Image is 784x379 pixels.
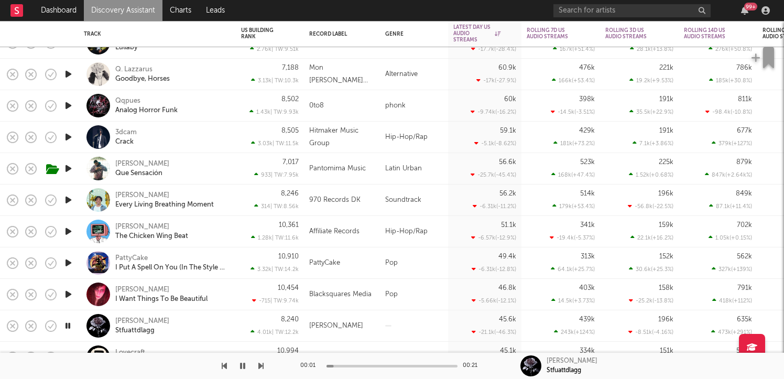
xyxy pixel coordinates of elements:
[115,128,137,137] a: 3dcam
[241,46,299,52] div: 2.76k | TW: 9.51k
[659,64,673,71] div: 221k
[473,203,516,210] div: -6.31k ( -11.2 % )
[709,234,752,241] div: 1.05k ( +0.15 % )
[115,169,162,178] div: Que Sensación
[736,64,752,71] div: 786k
[115,43,138,52] a: Lullaby
[241,77,299,84] div: 3.13k | TW: 10.3k
[241,140,299,147] div: 3.03k | TW: 11.5k
[309,351,375,364] div: Spooky Never Sleeps
[115,254,148,263] a: PattyCake
[736,190,752,197] div: 849k
[580,159,595,166] div: 523k
[553,46,595,52] div: 167k ( +51.4 % )
[744,3,757,10] div: 99 +
[551,297,595,304] div: 14.5k ( +3.73 % )
[380,90,448,122] div: phonk
[115,96,140,106] div: Qqpues
[472,266,516,273] div: -6.31k ( -12.8 % )
[115,200,214,210] div: Every Living Breathing Moment
[737,316,752,323] div: 635k
[282,159,299,166] div: 7,017
[241,266,299,273] div: 3.32k | TW: 14.2k
[380,279,448,310] div: Pop
[580,348,595,354] div: 334k
[498,253,516,260] div: 49.4k
[552,77,595,84] div: 166k ( +53.4 % )
[499,190,516,197] div: 56.2k
[115,263,228,273] a: I Put A Spell On You (In The Style Of Hocus Pocus)
[499,159,516,166] div: 56.6k
[380,185,448,216] div: Soundtrack
[241,329,299,335] div: 4.01k | TW: 12.2k
[504,96,516,103] div: 60k
[309,163,366,175] div: Pantomima Music
[115,106,178,115] div: Analog Horror Funk
[628,203,673,210] div: -56.8k ( -22.5 % )
[659,96,673,103] div: 191k
[453,24,500,43] div: Latest Day US Audio Streams
[380,59,448,90] div: Alternative
[741,6,748,15] button: 99+
[115,232,188,241] a: The Chicken Wing Beat
[552,203,595,210] div: 179k ( +53.4 % )
[471,46,516,52] div: -17.7k ( -28.4 % )
[115,159,169,169] a: [PERSON_NAME]
[282,64,299,71] div: 7,188
[709,77,752,84] div: 185k ( +30.8 % )
[499,316,516,323] div: 45.6k
[736,159,752,166] div: 879k
[579,64,595,71] div: 476k
[500,348,516,354] div: 45.1k
[684,27,736,40] div: Rolling 14D US Audio Streams
[115,295,208,304] a: I Want Things To Be Beautiful
[659,222,673,229] div: 159k
[84,31,225,37] div: Track
[712,140,752,147] div: 379k ( +127 % )
[501,222,516,229] div: 51.1k
[553,4,711,17] input: Search for artists
[309,31,359,37] div: Record Label
[472,297,516,304] div: -5.66k ( -12.1 % )
[115,74,170,84] a: Goodbye, Horses
[633,140,673,147] div: 7.1k ( +3.86 % )
[579,285,595,291] div: 403k
[115,326,155,335] a: Stfuattdlagg
[659,253,673,260] div: 152k
[309,257,340,269] div: PattyCake
[115,137,134,147] a: Crack
[605,27,658,40] div: Rolling 3D US Audio Streams
[712,266,752,273] div: 327k ( +139 % )
[115,222,169,232] div: [PERSON_NAME]
[476,77,516,84] div: -17k ( -27.9 % )
[380,247,448,279] div: Pop
[309,100,324,112] div: 0to8
[551,109,595,115] div: -14.5k ( -3.51 % )
[712,297,752,304] div: 418k ( +112 % )
[550,234,595,241] div: -19.4k ( -5.37 % )
[659,127,673,134] div: 191k
[554,329,595,335] div: 243k ( +124 % )
[659,285,673,291] div: 158k
[471,171,516,178] div: -25.7k ( -45.4 % )
[498,285,516,291] div: 46.8k
[711,329,752,335] div: 473k ( +291 % )
[115,348,145,358] a: Lovecraft
[115,191,169,200] div: [PERSON_NAME]
[581,253,595,260] div: 313k
[241,171,299,178] div: 933 | TW: 7.95k
[580,190,595,197] div: 514k
[658,316,673,323] div: 196k
[472,329,516,335] div: -21.1k ( -46.3 % )
[241,203,299,210] div: 314 | TW: 8.56k
[737,253,752,260] div: 562k
[659,159,673,166] div: 225k
[115,317,169,326] a: [PERSON_NAME]
[309,125,375,150] div: Hitmaker Music Group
